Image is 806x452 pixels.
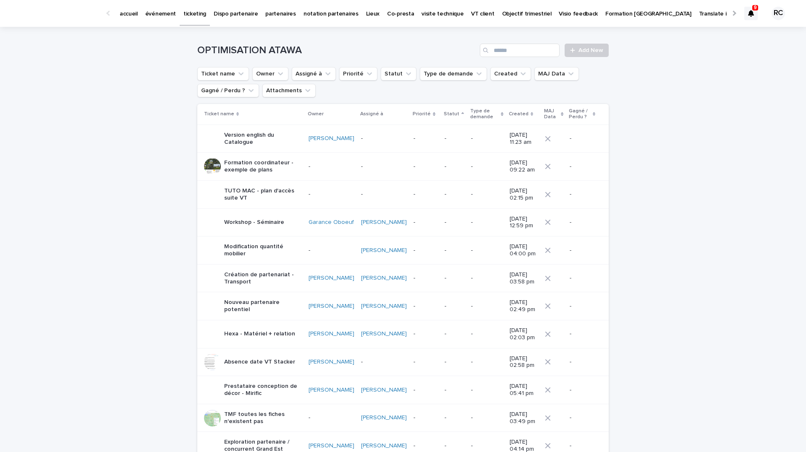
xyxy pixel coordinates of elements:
button: Created [490,67,531,81]
p: - [570,275,595,282]
p: - [361,135,407,142]
p: - [570,387,595,394]
p: Workshop - Séminaire [224,219,284,226]
h1: OPTIMISATION ATAWA [197,44,476,57]
p: - [413,414,438,421]
p: Version english du Catalogue [224,132,302,146]
p: - [445,303,464,310]
p: - [361,358,407,366]
a: [PERSON_NAME] [361,442,407,449]
a: [PERSON_NAME] [309,303,354,310]
p: - [413,247,438,254]
p: [DATE] 12:59 pm [510,216,539,230]
p: MAJ Data [544,107,559,122]
div: RC [772,7,785,20]
p: [DATE] 02:58 pm [510,355,539,369]
p: Formation coordinateur - exemple de plans [224,159,302,174]
p: [DATE] 05:41 pm [510,383,539,397]
p: - [445,442,464,449]
p: - [309,247,354,254]
p: Owner [308,109,324,119]
p: - [570,191,595,198]
a: Add New [565,44,609,57]
p: - [445,330,464,338]
p: Absence date VT Stacker [224,358,295,366]
tr: Formation coordinateur - exemple de plans-----[DATE] 09:22 am- [197,153,609,181]
tr: Création de partenariat - Transport[PERSON_NAME] [PERSON_NAME] ---[DATE] 03:58 pm- [197,264,609,292]
a: [PERSON_NAME] [309,358,354,366]
button: Priorité [339,67,377,81]
p: Prestataire conception de décor - Mirific [224,383,302,397]
p: - [570,163,595,170]
p: - [471,330,503,338]
p: - [445,219,464,226]
input: Search [480,44,560,57]
button: Ticket name [197,67,249,81]
p: - [445,163,464,170]
p: - [471,219,503,226]
a: [PERSON_NAME] [361,414,407,421]
p: - [445,191,464,198]
tr: Modification quantité mobilier-[PERSON_NAME] ---[DATE] 04:00 pm- [197,236,609,265]
p: - [413,191,438,198]
a: [PERSON_NAME] [361,219,407,226]
p: - [570,219,595,226]
img: Ls34BcGeRexTGTNfXpUC [17,5,98,22]
p: [DATE] 11:23 am [510,132,539,146]
p: Assigné à [360,109,383,119]
p: - [570,358,595,366]
p: [DATE] 04:00 pm [510,243,539,257]
p: - [361,163,407,170]
a: Garance Oboeuf [309,219,354,226]
p: - [413,330,438,338]
button: Statut [381,67,416,81]
p: [DATE] 03:58 pm [510,271,539,286]
tr: Workshop - SéminaireGarance Oboeuf [PERSON_NAME] ---[DATE] 12:59 pm- [197,208,609,236]
p: - [445,414,464,421]
p: - [471,303,503,310]
tr: Nouveau partenaire potentiel[PERSON_NAME] [PERSON_NAME] ---[DATE] 02:49 pm- [197,292,609,320]
p: - [570,135,595,142]
a: [PERSON_NAME] [309,330,354,338]
button: Type de demande [420,67,487,81]
div: 9 [744,7,758,20]
p: Ticket name [204,109,234,119]
p: - [570,414,595,421]
tr: Absence date VT Stacker[PERSON_NAME] ----[DATE] 02:58 pm- [197,348,609,376]
p: - [413,135,438,142]
p: - [570,442,595,449]
button: Owner [252,67,288,81]
p: - [570,330,595,338]
a: [PERSON_NAME] [361,330,407,338]
p: - [413,275,438,282]
a: [PERSON_NAME] [361,303,407,310]
p: - [413,442,438,449]
p: Created [509,109,529,119]
p: - [445,247,464,254]
p: - [413,387,438,394]
p: - [570,303,595,310]
p: - [471,191,503,198]
tr: Hexa - Matériel + relation[PERSON_NAME] [PERSON_NAME] ---[DATE] 02:03 pm- [197,320,609,348]
a: [PERSON_NAME] [361,247,407,254]
a: [PERSON_NAME] [361,387,407,394]
p: - [309,191,354,198]
p: - [361,191,407,198]
p: Modification quantité mobilier [224,243,302,257]
p: [DATE] 03:49 pm [510,411,539,425]
tr: Version english du Catalogue[PERSON_NAME] ----[DATE] 11:23 am- [197,125,609,153]
p: - [413,163,438,170]
tr: TUTO MAC - plan d'accès suite VT-----[DATE] 02:15 pm- [197,180,609,208]
a: [PERSON_NAME] [361,275,407,282]
p: Statut [444,109,459,119]
p: - [413,219,438,226]
p: - [309,163,354,170]
p: TUTO MAC - plan d'accès suite VT [224,187,302,202]
p: - [471,414,503,421]
p: - [445,358,464,366]
tr: Prestataire conception de décor - Mirific[PERSON_NAME] [PERSON_NAME] ---[DATE] 05:41 pm- [197,376,609,404]
p: - [471,275,503,282]
p: - [413,358,438,366]
button: Assigné à [292,67,336,81]
a: [PERSON_NAME] [309,135,354,142]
